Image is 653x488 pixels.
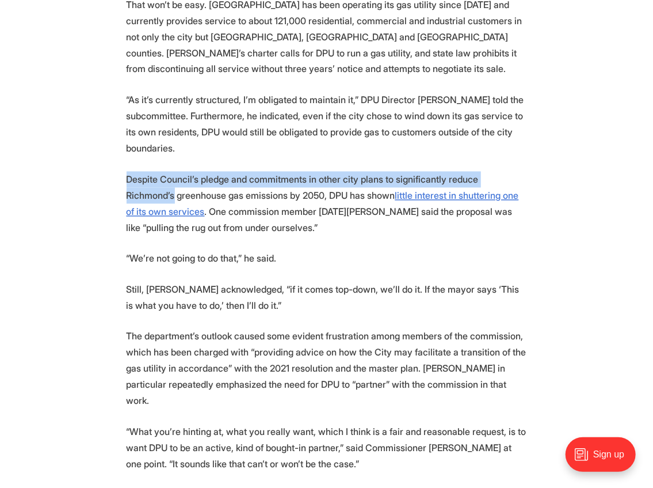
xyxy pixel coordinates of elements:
[127,282,527,314] p: Still, [PERSON_NAME] acknowledged, “if it comes top-down, we’ll do it. If the mayor says ‘This is...
[127,251,527,267] p: “We’re not going to do that,” he said.
[556,432,653,488] iframe: portal-trigger
[127,92,527,157] p: “As it’s currently structured, I’m obligated to maintain it,” DPU Director [PERSON_NAME] told the...
[127,328,527,409] p: The department’s outlook caused some evident frustration among members of the commission, which h...
[127,424,527,472] p: “What you’re hinting at, what you really want, which I think is a fair and reasonable request, is...
[127,190,519,218] a: little interest in shuttering one of its own services
[127,172,527,236] p: Despite Council’s pledge and commitments in other city plans to significantly reduce Richmond’s g...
